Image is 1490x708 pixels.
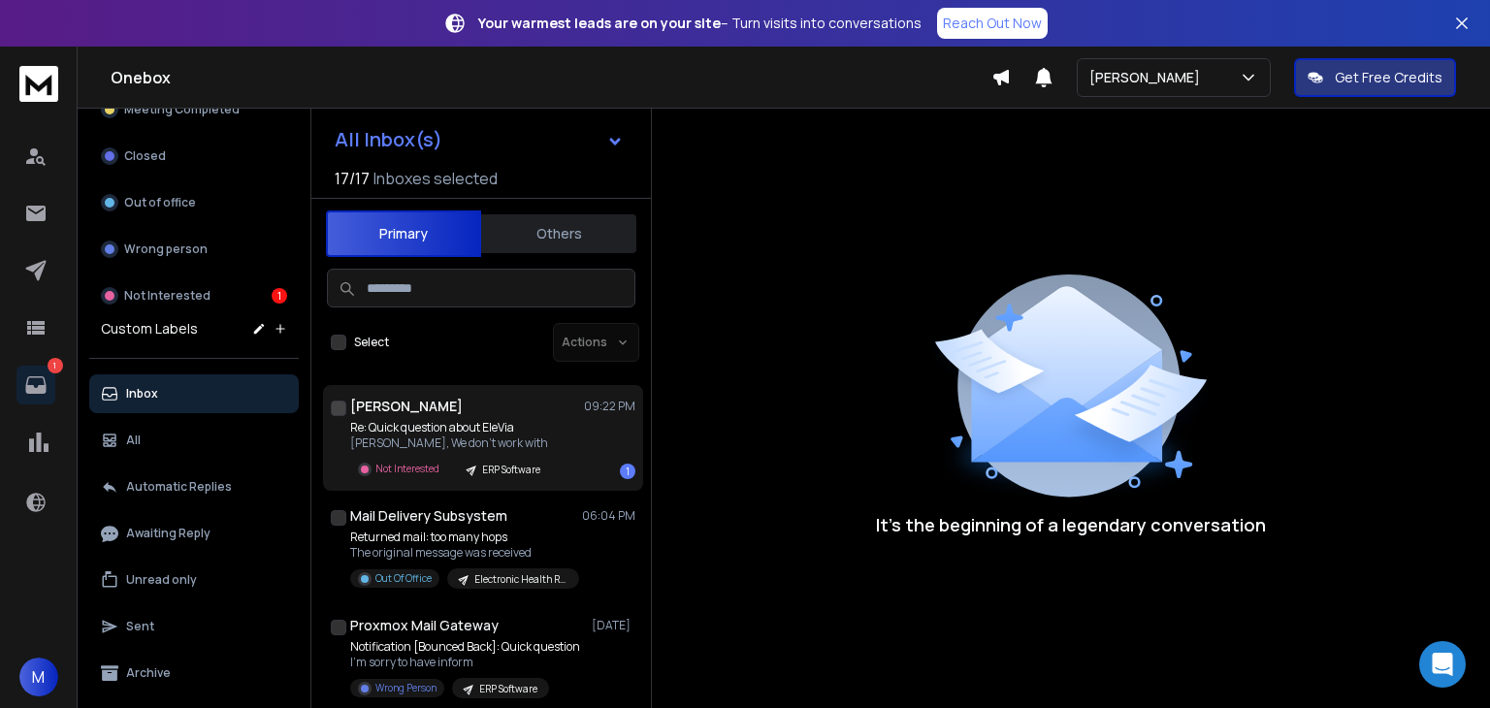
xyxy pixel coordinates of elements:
[584,399,635,414] p: 09:22 PM
[89,467,299,506] button: Automatic Replies
[319,120,639,159] button: All Inbox(s)
[350,545,579,561] p: The original message was received
[375,462,439,476] p: Not Interested
[350,397,463,416] h1: [PERSON_NAME]
[478,14,922,33] p: – Turn visits into conversations
[1335,68,1442,87] p: Get Free Credits
[354,335,389,350] label: Select
[592,618,635,633] p: [DATE]
[1089,68,1208,87] p: [PERSON_NAME]
[350,616,499,635] h1: Proxmox Mail Gateway
[89,276,299,315] button: Not Interested1
[16,366,55,404] a: 1
[124,195,196,210] p: Out of office
[89,183,299,222] button: Out of office
[48,358,63,373] p: 1
[582,508,635,524] p: 06:04 PM
[272,288,287,304] div: 1
[89,561,299,599] button: Unread only
[89,137,299,176] button: Closed
[89,514,299,553] button: Awaiting Reply
[126,479,232,495] p: Automatic Replies
[350,506,507,526] h1: Mail Delivery Subsystem
[350,639,580,655] p: Notification [Bounced Back]: Quick question
[481,212,636,255] button: Others
[101,319,198,338] h3: Custom Labels
[126,619,154,634] p: Sent
[620,464,635,479] div: 1
[876,511,1266,538] p: It’s the beginning of a legendary conversation
[19,66,58,102] img: logo
[19,658,58,696] button: M
[350,420,552,435] p: Re: Quick question about EleVia
[89,654,299,692] button: Archive
[111,66,991,89] h1: Onebox
[335,167,370,190] span: 17 / 17
[326,210,481,257] button: Primary
[474,572,567,587] p: Electronic Health Records
[350,435,552,451] p: [PERSON_NAME], We don't work with
[373,167,498,190] h3: Inboxes selected
[1419,641,1466,688] div: Open Intercom Messenger
[126,526,211,541] p: Awaiting Reply
[126,386,158,402] p: Inbox
[1294,58,1456,97] button: Get Free Credits
[335,130,442,149] h1: All Inbox(s)
[350,655,580,670] p: I'm sorry to have inform
[350,530,579,545] p: Returned mail: too many hops
[89,230,299,269] button: Wrong person
[89,90,299,129] button: Meeting Completed
[375,681,437,695] p: Wrong Person
[124,102,240,117] p: Meeting Completed
[482,463,540,477] p: ERP Software
[126,433,141,448] p: All
[479,682,537,696] p: ERP Software
[89,421,299,460] button: All
[126,572,197,588] p: Unread only
[89,374,299,413] button: Inbox
[124,148,166,164] p: Closed
[124,241,208,257] p: Wrong person
[375,571,432,586] p: Out Of Office
[478,14,721,32] strong: Your warmest leads are on your site
[943,14,1042,33] p: Reach Out Now
[124,288,211,304] p: Not Interested
[937,8,1048,39] a: Reach Out Now
[89,607,299,646] button: Sent
[126,665,171,681] p: Archive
